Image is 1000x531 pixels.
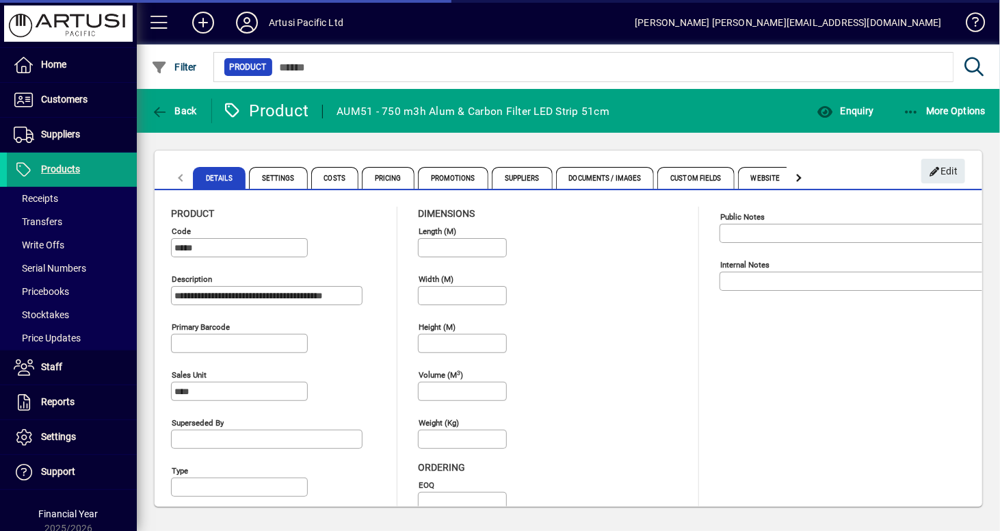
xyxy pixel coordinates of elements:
button: More Options [899,99,990,123]
span: Serial Numbers [14,263,86,274]
span: Write Offs [14,239,64,250]
mat-label: Superseded by [172,418,224,428]
a: Customers [7,83,137,117]
span: Staff [41,361,62,372]
div: [PERSON_NAME] [PERSON_NAME][EMAIL_ADDRESS][DOMAIN_NAME] [635,12,942,34]
span: Settings [249,167,308,189]
a: Settings [7,420,137,454]
span: Details [193,167,246,189]
button: Filter [148,55,200,79]
a: Transfers [7,210,137,233]
span: Product [171,208,214,219]
mat-label: Code [172,226,191,236]
span: Ordering [418,462,465,473]
mat-label: Length (m) [419,226,456,236]
span: Pricing [362,167,415,189]
span: Back [151,105,197,116]
span: Custom Fields [657,167,734,189]
a: Pricebooks [7,280,137,303]
div: AUM51 - 750 m3h Alum & Carbon Filter LED Strip 51cm [337,101,609,122]
a: Reports [7,385,137,419]
mat-label: Width (m) [419,274,453,284]
mat-label: Sales unit [172,370,207,380]
span: Financial Year [39,508,98,519]
span: Suppliers [492,167,553,189]
span: Price Updates [14,333,81,344]
span: Transfers [14,216,62,227]
span: Documents / Images [556,167,655,189]
a: Price Updates [7,326,137,350]
mat-label: Public Notes [720,212,765,222]
span: Products [41,164,80,174]
mat-label: Type [172,466,188,476]
a: Write Offs [7,233,137,257]
mat-label: EOQ [419,480,434,490]
span: Dimensions [418,208,475,219]
span: Customers [41,94,88,105]
button: Enquiry [813,99,877,123]
a: Home [7,48,137,82]
span: Website [738,167,793,189]
div: Artusi Pacific Ltd [269,12,343,34]
span: Home [41,59,66,70]
a: Support [7,455,137,489]
button: Edit [921,159,965,183]
span: Receipts [14,193,58,204]
mat-label: Primary barcode [172,322,230,332]
span: Enquiry [817,105,873,116]
button: Add [181,10,225,35]
button: Back [148,99,200,123]
span: Reports [41,396,75,407]
a: Suppliers [7,118,137,152]
span: Edit [929,160,958,183]
span: Costs [311,167,359,189]
span: Settings [41,431,76,442]
span: Suppliers [41,129,80,140]
mat-label: Description [172,274,212,284]
app-page-header-button: Back [137,99,212,123]
mat-label: Volume (m ) [419,370,463,380]
span: Filter [151,62,197,73]
span: Pricebooks [14,286,69,297]
span: Stocktakes [14,309,69,320]
span: Product [230,60,267,74]
div: Product [222,100,309,122]
a: Knowledge Base [956,3,983,47]
a: Receipts [7,187,137,210]
span: More Options [903,105,986,116]
span: Support [41,466,75,477]
button: Profile [225,10,269,35]
mat-label: Internal Notes [720,260,769,270]
a: Stocktakes [7,303,137,326]
mat-label: Weight (Kg) [419,418,459,428]
span: Promotions [418,167,488,189]
a: Staff [7,350,137,385]
a: Serial Numbers [7,257,137,280]
mat-label: Height (m) [419,322,456,332]
sup: 3 [457,369,460,376]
